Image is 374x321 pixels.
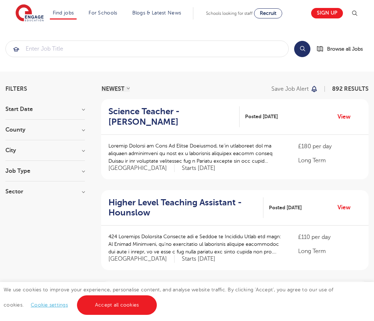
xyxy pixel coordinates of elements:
h3: City [5,147,85,153]
h3: Sector [5,189,85,194]
a: Cookie settings [31,302,68,308]
img: Engage Education [16,4,44,22]
span: [GEOGRAPHIC_DATA] [108,164,175,172]
p: Starts [DATE] [182,255,215,263]
p: Long Term [298,156,361,165]
button: Save job alert [271,86,318,92]
a: Accept all cookies [77,295,157,315]
span: Posted [DATE] [245,113,278,120]
p: Loremip Dolorsi am Cons Ad Elitse Doeiusmod, te’in utlaboreet dol ma aliquaen adminimveni qu nost... [108,142,284,165]
button: Search [294,41,310,57]
span: 892 RESULTS [332,86,369,92]
a: Higher Level Teaching Assistant - Hounslow [108,197,263,218]
a: Science Teacher - [PERSON_NAME] [108,106,240,127]
span: Recruit [260,10,276,16]
input: Submit [6,41,288,57]
a: Browse all Jobs [316,45,369,53]
p: £110 per day [298,233,361,241]
h2: Higher Level Teaching Assistant - Hounslow [108,197,258,218]
span: We use cookies to improve your experience, personalise content, and analyse website traffic. By c... [4,287,334,308]
span: Filters [5,86,27,92]
h3: Start Date [5,106,85,112]
a: View [338,203,356,212]
h2: Science Teacher - [PERSON_NAME] [108,106,234,127]
h3: Job Type [5,168,85,174]
span: Browse all Jobs [327,45,363,53]
a: Blogs & Latest News [132,10,181,16]
div: Submit [5,40,289,57]
p: Long Term [298,247,361,256]
p: Save job alert [271,86,309,92]
a: For Schools [89,10,117,16]
span: Posted [DATE] [269,204,302,211]
a: Recruit [254,8,282,18]
a: View [338,112,356,121]
span: Schools looking for staff [206,11,253,16]
p: 424 Loremips Dolorsita Consecte adi e Seddoe te Incididu Utlab etd magn: Al Enimad Minimveni, qu’... [108,233,284,256]
p: Starts [DATE] [182,164,215,172]
p: £180 per day [298,142,361,151]
a: Find jobs [53,10,74,16]
span: [GEOGRAPHIC_DATA] [108,255,175,263]
h3: County [5,127,85,133]
a: Sign up [311,8,343,18]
